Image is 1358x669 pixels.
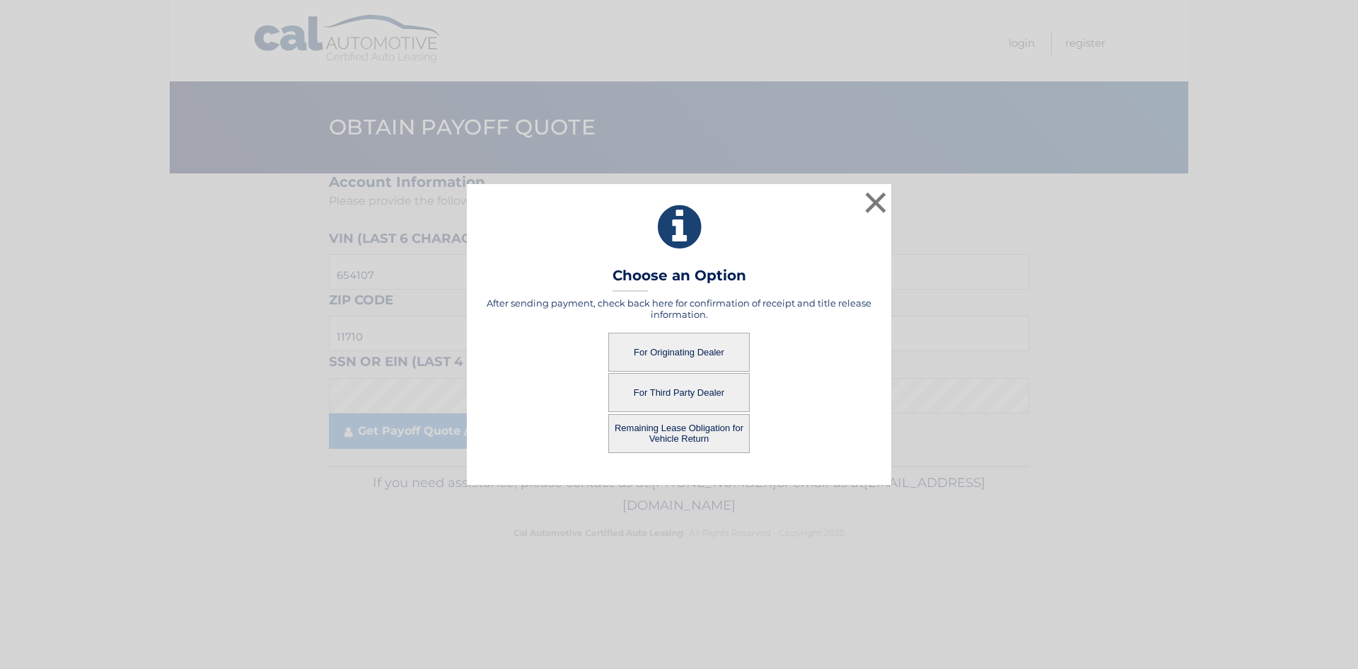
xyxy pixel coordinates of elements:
[861,188,890,217] button: ×
[608,373,750,412] button: For Third Party Dealer
[608,414,750,453] button: Remaining Lease Obligation for Vehicle Return
[484,297,874,320] h5: After sending payment, check back here for confirmation of receipt and title release information.
[608,333,750,372] button: For Originating Dealer
[613,267,746,292] h3: Choose an Option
